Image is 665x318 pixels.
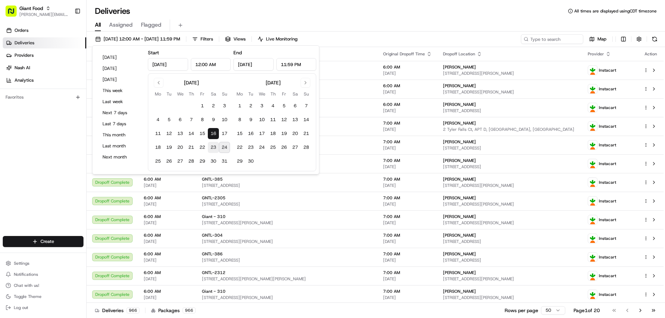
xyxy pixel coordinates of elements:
span: [STREET_ADDRESS][PERSON_NAME] [202,295,372,300]
button: 8 [234,114,245,125]
span: [PERSON_NAME] [443,289,476,294]
span: 6:00 AM [144,214,191,219]
span: 6:00 AM [383,64,432,70]
span: [DATE] [383,164,432,170]
a: Providers [3,50,86,61]
span: Instacart [599,86,616,92]
button: 3 [219,100,230,111]
h1: Deliveries [95,6,130,17]
button: 5 [163,114,175,125]
span: [STREET_ADDRESS][PERSON_NAME] [443,183,576,188]
img: profile_instacart_ahold_partner.png [588,66,597,75]
button: 29 [197,156,208,167]
span: [STREET_ADDRESS] [443,239,576,244]
th: Tuesday [245,90,256,98]
button: Last month [99,141,141,151]
span: [STREET_ADDRESS] [443,108,576,113]
span: 7:00 AM [383,251,432,257]
button: 7 [186,114,197,125]
button: 9 [245,114,256,125]
a: Analytics [3,75,86,86]
span: Original Dropoff Time [383,51,425,57]
img: 1736555255976-a54dd68f-1ca7-489b-9aae-adbdc363a1c4 [7,66,19,79]
span: [PERSON_NAME] [443,102,476,107]
button: Chat with us! [3,281,83,290]
button: 26 [163,156,175,167]
button: Filters [189,34,216,44]
input: Type to search [521,34,583,44]
th: Friday [278,90,290,98]
a: 💻API Documentation [56,98,114,110]
button: 28 [301,142,312,153]
div: Packages [151,307,196,314]
button: 21 [186,142,197,153]
span: [PERSON_NAME] [443,83,476,89]
span: Instacart [599,67,616,73]
th: Sunday [301,90,312,98]
span: Instacart [599,180,616,185]
th: Saturday [208,90,219,98]
input: Date [233,58,274,71]
div: 💻 [59,101,64,107]
input: Date [148,58,188,71]
button: 27 [175,156,186,167]
span: [PERSON_NAME] [443,270,476,275]
button: 14 [301,114,312,125]
th: Wednesday [256,90,267,98]
span: Live Monitoring [266,36,298,42]
span: Knowledge Base [14,100,53,107]
span: [DATE] [144,257,191,263]
span: Pylon [69,117,84,122]
span: [STREET_ADDRESS] [443,164,576,170]
a: 📗Knowledge Base [4,98,56,110]
span: Log out [14,305,28,310]
span: [DATE] [383,201,432,207]
span: Provider [588,51,604,57]
span: Instacart [599,217,616,222]
button: Next month [99,152,141,162]
button: 17 [219,128,230,139]
span: [PERSON_NAME] [443,176,476,182]
span: [STREET_ADDRESS][PERSON_NAME] [443,276,576,282]
span: Toggle Theme [14,294,42,299]
span: API Documentation [65,100,111,107]
button: 10 [219,114,230,125]
div: Deliveries [95,307,140,314]
label: End [233,49,242,56]
th: Friday [197,90,208,98]
button: [DATE] [99,75,141,84]
span: [DATE] 12:00 AM - [DATE] 11:59 PM [104,36,180,42]
span: [DATE] [144,183,191,188]
span: [STREET_ADDRESS] [202,257,372,263]
button: Create [3,236,83,247]
button: Go to previous month [154,78,163,88]
span: [DATE] [144,239,191,244]
img: profile_instacart_ahold_partner.png [588,253,597,262]
div: We're available if you need us! [24,73,88,79]
span: [PERSON_NAME] [443,214,476,219]
button: 30 [245,156,256,167]
span: Instacart [599,273,616,279]
span: Dropoff Location [443,51,475,57]
img: profile_instacart_ahold_partner.png [588,84,597,93]
button: 23 [208,142,219,153]
span: Create [41,238,54,245]
div: [DATE] [184,79,199,86]
button: 27 [290,142,301,153]
div: Start new chat [24,66,114,73]
a: Orders [3,25,86,36]
button: This week [99,86,141,96]
span: [DATE] [383,108,432,113]
button: 19 [163,142,175,153]
span: Chat with us! [14,283,39,288]
button: 20 [290,128,301,139]
span: [DATE] [144,276,191,282]
button: Notifications [3,270,83,279]
span: [DATE] [383,295,432,300]
span: Deliveries [15,40,34,46]
span: Instacart [599,236,616,241]
span: Giant - 310 [202,289,225,294]
button: 6 [290,100,301,111]
button: Start new chat [118,68,126,76]
th: Monday [234,90,245,98]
